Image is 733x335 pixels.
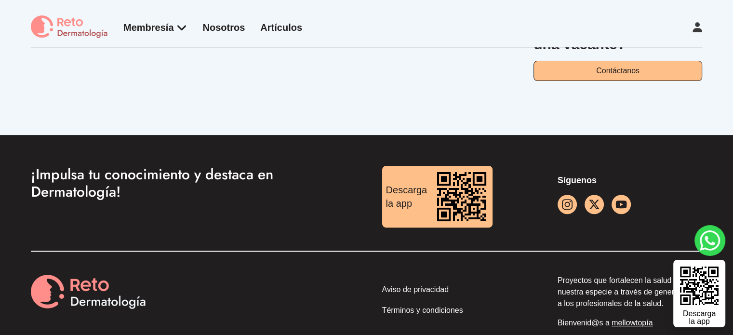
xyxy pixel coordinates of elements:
a: youtube icon [612,195,631,214]
a: Aviso de privacidad [382,284,527,299]
img: logo Reto dermatología [31,15,108,39]
a: mellowtopía [612,319,653,327]
a: Nosotros [203,22,245,33]
h3: ¡Impulsa tu conocimiento y destaca en Dermatología! [31,166,351,201]
div: Descarga la app [683,310,716,325]
p: Bienvenid@s a [558,317,702,329]
p: Síguenos [558,174,702,187]
a: whatsapp button [694,225,725,256]
a: instagram button [558,195,577,214]
p: Proyectos que fortalecen la salud de nuestra especie a través de generar valor a los profesionale... [558,275,702,309]
img: download reto dermatología qr [431,166,493,228]
a: facebook button [585,195,604,214]
a: Artículos [260,22,302,33]
button: Contáctanos [533,61,702,81]
div: Descarga la app [382,179,431,214]
img: Reto Derma logo [31,275,147,310]
a: Términos y condiciones [382,305,527,320]
div: Membresía [123,21,187,34]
